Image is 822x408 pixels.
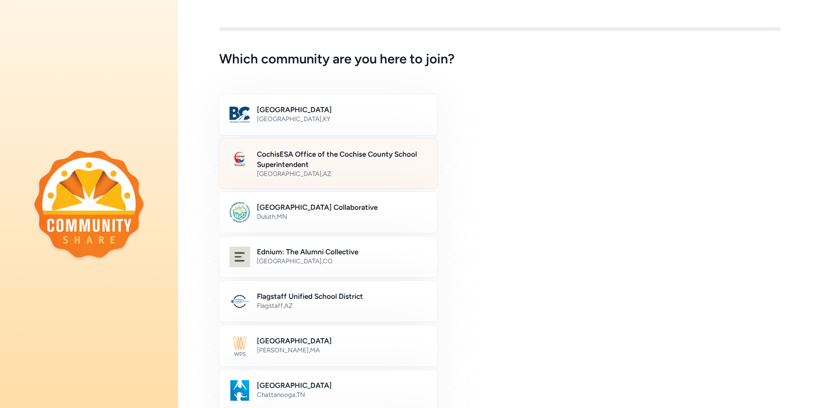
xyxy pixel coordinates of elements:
[257,115,427,123] div: [GEOGRAPHIC_DATA] , KY
[229,202,250,223] img: Logo
[257,170,427,178] div: [GEOGRAPHIC_DATA] , AZ
[257,149,427,170] h2: CochisESA Office of the Cochise County School Superintendent
[257,380,427,390] h2: [GEOGRAPHIC_DATA]
[257,257,427,265] div: [GEOGRAPHIC_DATA] , CO
[257,390,427,399] div: Chattanooga , TN
[229,104,250,125] img: Logo
[257,202,427,212] h2: [GEOGRAPHIC_DATA] Collaborative
[229,380,250,401] img: Logo
[257,247,427,257] h2: Ednium: The Alumni Collective
[229,247,250,267] img: Logo
[257,291,427,301] h2: Flagstaff Unified School District
[257,336,427,346] h2: [GEOGRAPHIC_DATA]
[257,104,427,115] h2: [GEOGRAPHIC_DATA]
[229,336,250,356] img: Logo
[229,291,250,312] img: Logo
[257,346,427,354] div: [PERSON_NAME] , MA
[219,51,781,67] h5: Which community are you here to join?
[229,149,250,170] img: Logo
[257,212,427,221] div: Duluth , MN
[257,301,427,310] div: Flagstaff , AZ
[34,150,144,257] img: logo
